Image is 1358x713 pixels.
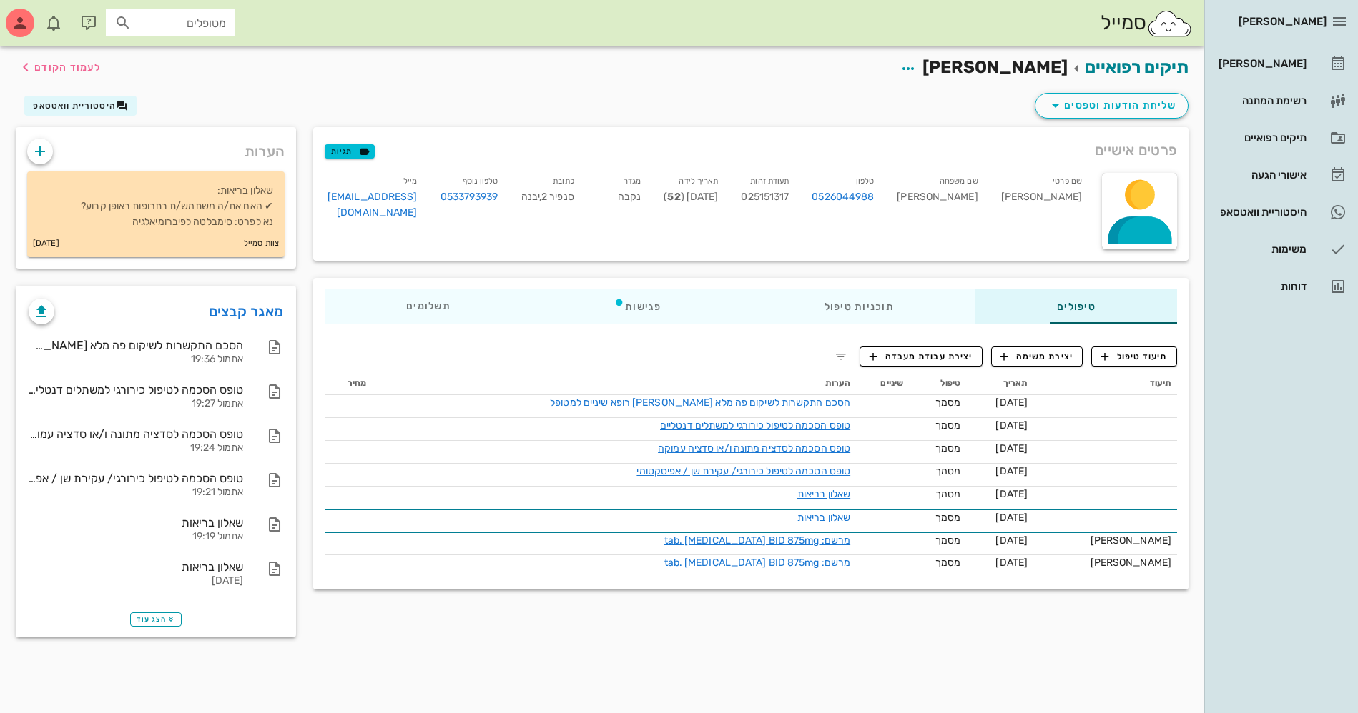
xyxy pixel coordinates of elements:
[935,534,960,547] span: מסמך
[995,512,1028,524] span: [DATE]
[553,176,574,186] small: כתובת
[586,170,653,229] div: נקבה
[991,346,1083,367] button: יצירת משימה
[29,531,243,543] div: אתמול 19:19
[42,11,51,20] span: תג
[660,419,850,432] a: טופס הסכמה לטיפול כירורגי למשתלים דנטליים
[995,465,1028,477] span: [DATE]
[966,372,1033,395] th: תאריך
[33,101,116,111] span: היסטוריית וואטסאפ
[1039,533,1171,548] div: [PERSON_NAME]
[664,534,851,547] a: מרשם: tab. [MEDICAL_DATA] BID 875mg
[1210,46,1352,81] a: [PERSON_NAME]
[209,300,284,323] a: מאגר קבצים
[331,145,368,158] span: תגיות
[1000,350,1073,363] span: יצירת משימה
[1239,15,1327,28] span: [PERSON_NAME]
[1210,158,1352,192] a: אישורי הגעה
[29,398,243,410] div: אתמול 19:27
[39,183,273,230] p: שאלון בריאות: ✔ האם את/ה משתמש/ת בתרופות באופן קבוע? נא לפרט: סימבלטה לפיברומיאלגיה
[16,127,296,169] div: הערות
[812,189,874,205] a: 0526044988
[244,236,279,251] small: צוות סמייל
[909,372,966,395] th: טיפול
[741,191,789,203] span: 025151317
[658,442,850,454] a: טופס הסכמה לסדציה מתונה ו/או סדציה עמוקה
[797,512,850,524] a: שאלון בריאות
[885,170,989,229] div: [PERSON_NAME]
[328,191,418,219] a: [EMAIL_ADDRESS][DOMAIN_NAME]
[17,54,101,80] button: לעמוד הקודם
[870,350,973,363] span: יצירת עבודת מעבדה
[403,176,417,186] small: מייל
[995,419,1028,432] span: [DATE]
[1085,57,1189,77] a: תיקים רפואיים
[935,397,960,409] span: מסמך
[922,57,1068,77] span: [PERSON_NAME]
[975,289,1177,324] div: טיפולים
[29,339,243,352] div: הסכם התקשרות לשיקום פה מלא [PERSON_NAME] רופא שיניים למטופל
[743,289,975,324] div: תוכניות טיפול
[521,191,540,203] span: יבנה
[1146,9,1193,38] img: SmileCloud logo
[667,191,680,203] strong: 52
[995,557,1028,569] span: [DATE]
[935,442,960,454] span: מסמך
[540,191,541,203] span: ,
[1047,97,1176,114] span: שליחת הודעות וטפסים
[29,516,243,529] div: שאלון בריאות
[1095,139,1177,161] span: פרטים אישיים
[935,512,960,524] span: מסמך
[990,170,1093,229] div: [PERSON_NAME]
[624,176,641,186] small: מגדר
[935,419,960,432] span: מסמך
[441,189,498,205] a: 0533793939
[636,465,850,477] a: טופס הסכמה לטיפול כירורגי/ עקירת שן / אפיסקטומי
[1216,58,1307,69] div: [PERSON_NAME]
[1216,244,1307,255] div: משימות
[935,488,960,500] span: מסמך
[130,612,182,627] button: הצג עוד
[995,534,1028,547] span: [DATE]
[29,442,243,454] div: אתמול 19:24
[1210,84,1352,118] a: רשימת המתנה
[797,488,850,500] a: שאלון בריאות
[1101,8,1193,39] div: סמייל
[1091,346,1177,367] button: תיעוד טיפול
[29,487,243,499] div: אתמול 19:21
[137,615,174,624] span: הצג עוד
[1053,176,1082,186] small: שם פרטי
[1210,121,1352,155] a: תיקים רפואיים
[935,557,960,569] span: מסמך
[664,191,718,203] span: [DATE] ( )
[856,176,875,186] small: טלפון
[24,96,137,116] button: היסטוריית וואטסאפ
[995,488,1028,500] span: [DATE]
[463,176,498,186] small: טלפון נוסף
[33,236,59,251] small: [DATE]
[34,61,101,74] span: לעמוד הקודם
[940,176,978,186] small: שם משפחה
[540,191,574,203] span: סנפיר 2
[995,442,1028,454] span: [DATE]
[860,346,982,367] button: יצירת עבודת מעבדה
[1035,93,1189,119] button: שליחת הודעות וטפסים
[1216,281,1307,292] div: דוחות
[1210,269,1352,304] a: דוחות
[325,144,375,159] button: תגיות
[1216,169,1307,181] div: אישורי הגעה
[679,176,718,186] small: תאריך לידה
[995,397,1028,409] span: [DATE]
[550,397,850,409] a: הסכם התקשרות לשיקום פה מלא [PERSON_NAME] רופא שיניים למטופל
[856,372,909,395] th: שיניים
[29,427,243,441] div: טופס הסכמה לסדציה מתונה ו/או סדציה עמוקה
[1101,350,1168,363] span: תיעוד טיפול
[1210,195,1352,229] a: היסטוריית וואטסאפ
[1216,206,1307,218] div: היסטוריית וואטסאפ
[372,372,856,395] th: הערות
[29,472,243,485] div: טופס הסכמה לטיפול כירורגי/ עקירת שן / אפיסקטומי
[935,465,960,477] span: מסמך
[1216,95,1307,106] div: רשימת המתנה
[750,176,789,186] small: תעודת זהות
[29,383,243,397] div: טופס הסכמה לטיפול כירורגי למשתלים דנטליים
